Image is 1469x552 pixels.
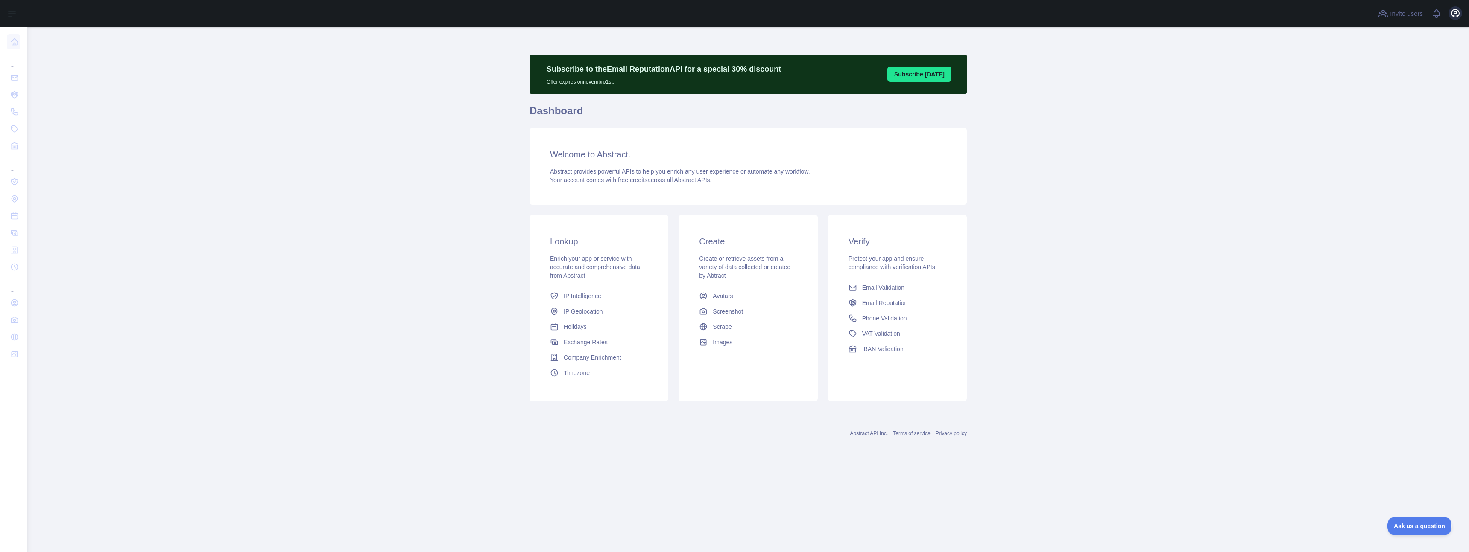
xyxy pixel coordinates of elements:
a: Phone Validation [845,311,950,326]
div: ... [7,155,20,172]
h1: Dashboard [530,104,967,125]
span: Enrich your app or service with accurate and comprehensive data from Abstract [550,255,640,279]
span: Scrape [713,322,732,331]
span: Invite users [1390,9,1423,19]
span: IP Intelligence [564,292,601,300]
span: Abstract provides powerful APIs to help you enrich any user experience or automate any workflow. [550,168,810,175]
div: ... [7,51,20,68]
a: Exchange Rates [547,334,651,350]
a: Avatars [696,288,800,304]
a: IP Intelligence [547,288,651,304]
span: Create or retrieve assets from a variety of data collected or created by Abtract [699,255,790,279]
span: Timezone [564,369,590,377]
span: Your account comes with across all Abstract APIs. [550,177,711,183]
button: Invite users [1376,7,1425,20]
a: Privacy policy [936,430,967,436]
a: Email Validation [845,280,950,295]
iframe: Toggle Customer Support [1387,517,1452,535]
span: Screenshot [713,307,743,316]
a: IP Geolocation [547,304,651,319]
span: Protect your app and ensure compliance with verification APIs [849,255,935,270]
a: Images [696,334,800,350]
h3: Lookup [550,235,648,247]
span: Email Reputation [862,299,908,307]
span: Exchange Rates [564,338,608,346]
span: IBAN Validation [862,345,904,353]
a: Email Reputation [845,295,950,311]
h3: Create [699,235,797,247]
span: Holidays [564,322,587,331]
span: VAT Validation [862,329,900,338]
h3: Welcome to Abstract. [550,148,946,160]
span: Company Enrichment [564,353,621,362]
a: VAT Validation [845,326,950,341]
span: Avatars [713,292,733,300]
div: ... [7,276,20,293]
h3: Verify [849,235,946,247]
span: Email Validation [862,283,904,292]
a: Timezone [547,365,651,381]
p: Offer expires on novembro 1st. [547,75,781,85]
button: Subscribe [DATE] [887,67,951,82]
a: Company Enrichment [547,350,651,365]
a: Terms of service [893,430,930,436]
span: Images [713,338,732,346]
span: Phone Validation [862,314,907,322]
p: Subscribe to the Email Reputation API for a special 30 % discount [547,63,781,75]
span: IP Geolocation [564,307,603,316]
a: Holidays [547,319,651,334]
a: Scrape [696,319,800,334]
a: IBAN Validation [845,341,950,357]
a: Abstract API Inc. [850,430,888,436]
span: free credits [618,177,647,183]
a: Screenshot [696,304,800,319]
